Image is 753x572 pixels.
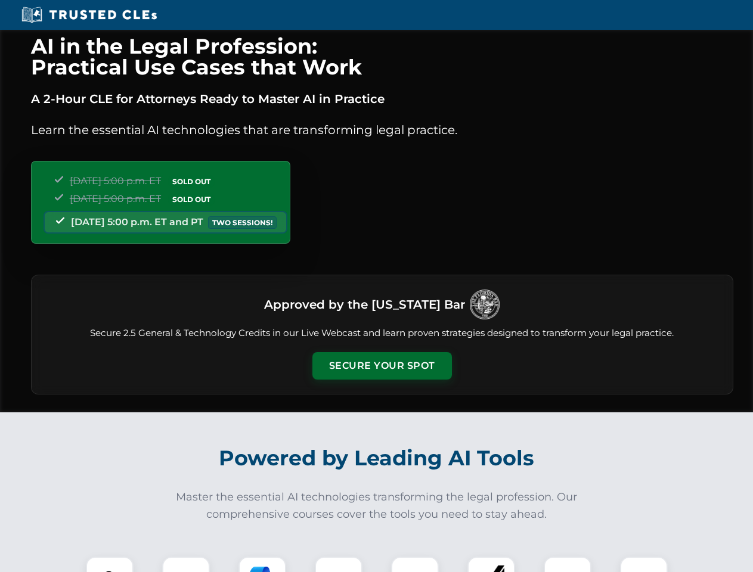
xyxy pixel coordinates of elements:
h1: AI in the Legal Profession: Practical Use Cases that Work [31,36,733,77]
span: SOLD OUT [168,193,215,206]
p: Secure 2.5 General & Technology Credits in our Live Webcast and learn proven strategies designed ... [46,327,718,340]
img: Logo [470,290,500,319]
h2: Powered by Leading AI Tools [47,437,707,479]
span: [DATE] 5:00 p.m. ET [70,193,161,204]
span: [DATE] 5:00 p.m. ET [70,175,161,186]
p: Learn the essential AI technologies that are transforming legal practice. [31,120,733,139]
img: Trusted CLEs [18,6,160,24]
h3: Approved by the [US_STATE] Bar [264,294,465,315]
p: A 2-Hour CLE for Attorneys Ready to Master AI in Practice [31,89,733,108]
span: SOLD OUT [168,175,215,188]
button: Secure Your Spot [312,352,452,380]
p: Master the essential AI technologies transforming the legal profession. Our comprehensive courses... [168,489,585,523]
